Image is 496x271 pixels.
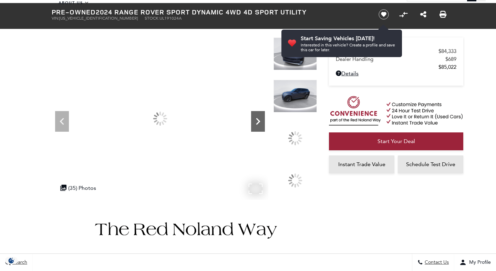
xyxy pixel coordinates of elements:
[445,56,456,62] span: $689
[329,155,394,173] a: Instant Trade Value
[52,16,59,21] span: VIN:
[273,80,317,112] img: Used 2024 Varesine Blue Metallic Land Rover Dynamic image 4
[336,48,456,54] a: Retailer Selling Price $84,333
[52,7,96,17] strong: Pre-Owned
[59,16,138,21] span: [US_VEHICLE_IDENTIFICATION_NUMBER]
[52,8,367,16] h1: 2024 Range Rover Sport Dynamic 4WD 4D Sport Utility
[57,181,100,195] div: (35) Photos
[336,56,445,62] span: Dealer Handling
[466,260,491,265] span: My Profile
[338,161,385,167] span: Instant Trade Value
[3,257,19,264] section: Click to Open Cookie Consent Modal
[438,64,456,70] span: $85,022
[55,111,69,132] div: Previous
[406,161,455,167] span: Schedule Test Drive
[159,16,182,21] span: UL191024A
[251,111,265,132] div: Next
[336,64,456,70] a: $85,022
[336,56,456,62] a: Dealer Handling $689
[145,16,159,21] span: Stock:
[336,70,456,77] a: Details
[378,138,415,144] span: Start Your Deal
[420,10,426,19] a: Share this Pre-Owned 2024 Range Rover Sport Dynamic 4WD 4D Sport Utility
[438,48,456,54] span: $84,333
[398,155,463,173] a: Schedule Test Drive
[273,37,317,70] img: Used 2024 Varesine Blue Metallic Land Rover Dynamic image 3
[376,9,391,20] button: Save vehicle
[329,132,463,150] a: Start Your Deal
[454,254,496,271] button: Open user profile menu
[3,257,19,264] img: Opt-Out Icon
[398,9,409,20] button: Compare Vehicle
[440,10,446,19] a: Print this Pre-Owned 2024 Range Rover Sport Dynamic 4WD 4D Sport Utility
[336,48,438,54] span: Retailer Selling Price
[423,260,449,265] span: Contact Us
